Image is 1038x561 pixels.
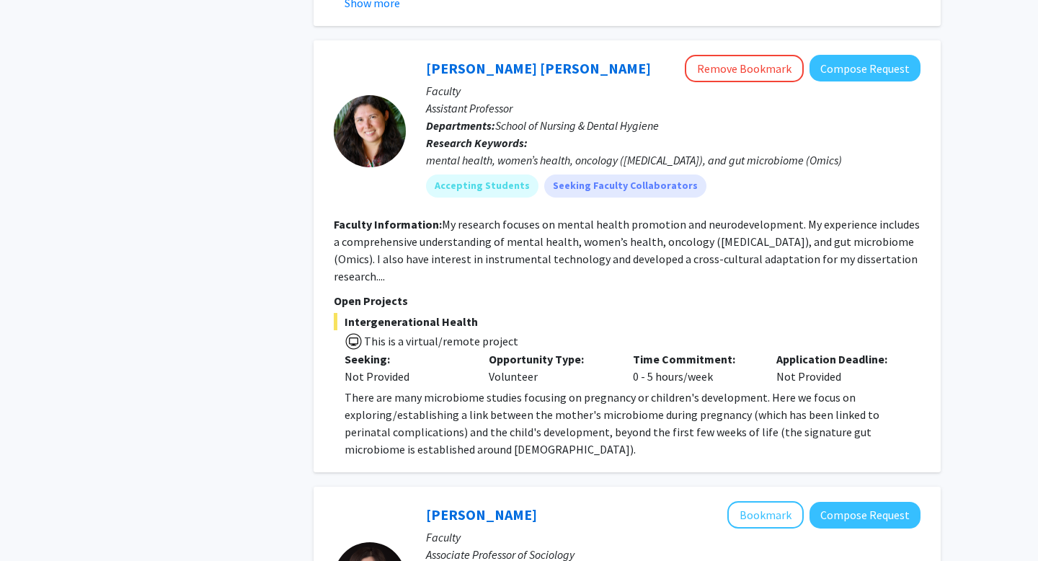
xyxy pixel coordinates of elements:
p: Assistant Professor [426,100,921,117]
p: Time Commitment: [633,350,755,368]
div: 0 - 5 hours/week [622,350,766,385]
p: There are many microbiome studies focusing on pregnancy or children's development. Here we focus ... [345,389,921,458]
div: Volunteer [478,350,622,385]
p: Open Projects [334,292,921,309]
mat-chip: Accepting Students [426,175,538,198]
p: Faculty [426,529,921,546]
button: Compose Request to Samia Valeria Ozorio Dutra [809,55,921,81]
p: Seeking: [345,350,467,368]
button: Remove Bookmark [685,55,804,82]
div: Not Provided [345,368,467,385]
b: Departments: [426,118,495,133]
span: This is a virtual/remote project [363,334,518,348]
iframe: Chat [11,496,61,550]
span: School of Nursing & Dental Hygiene [495,118,659,133]
button: Compose Request to Ashley Rubin [809,502,921,529]
a: [PERSON_NAME] [426,505,537,524]
b: Faculty Information: [334,217,442,231]
p: Application Deadline: [776,350,899,368]
span: Intergenerational Health [334,313,921,330]
div: Not Provided [766,350,910,385]
button: Add Ashley Rubin to Bookmarks [727,501,804,529]
p: Opportunity Type: [489,350,611,368]
div: mental health, women’s health, oncology ([MEDICAL_DATA]), and gut microbiome (Omics) [426,151,921,169]
fg-read-more: My research focuses on mental health promotion and neurodevelopment. My experience includes a com... [334,217,920,283]
p: Faculty [426,82,921,100]
b: Research Keywords: [426,136,528,150]
mat-chip: Seeking Faculty Collaborators [544,175,706,198]
a: [PERSON_NAME] [PERSON_NAME] [426,59,651,77]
